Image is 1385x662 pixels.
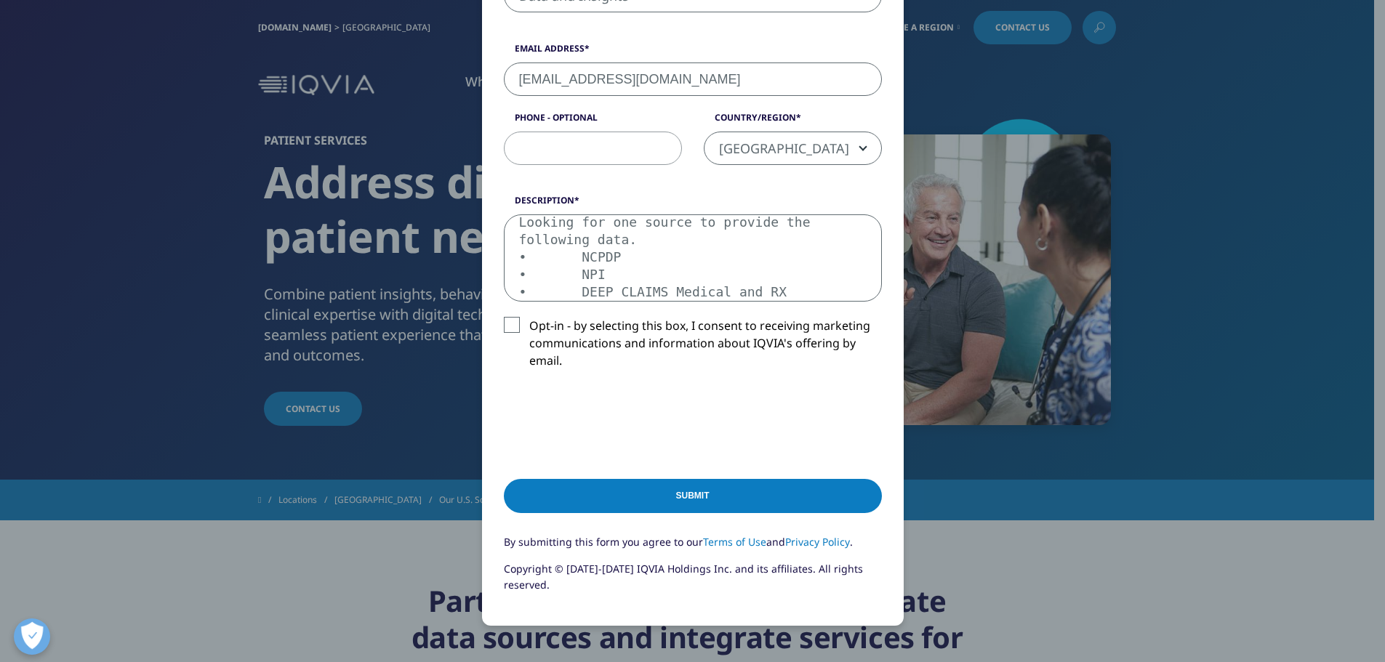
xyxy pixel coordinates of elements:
label: Description [504,194,882,214]
a: Privacy Policy [785,535,850,549]
p: Copyright © [DATE]-[DATE] IQVIA Holdings Inc. and its affiliates. All rights reserved. [504,561,882,604]
input: Submit [504,479,882,513]
button: Open Preferences [14,618,50,655]
label: Email Address [504,42,882,62]
span: United States [704,132,882,165]
p: By submitting this form you agree to our and . [504,534,882,561]
label: Country/Region [704,111,882,132]
iframe: reCAPTCHA [504,392,725,449]
label: Phone - Optional [504,111,682,132]
a: Terms of Use [703,535,766,549]
span: United States [704,132,881,166]
label: Opt-in - by selecting this box, I consent to receiving marketing communications and information a... [504,317,882,377]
